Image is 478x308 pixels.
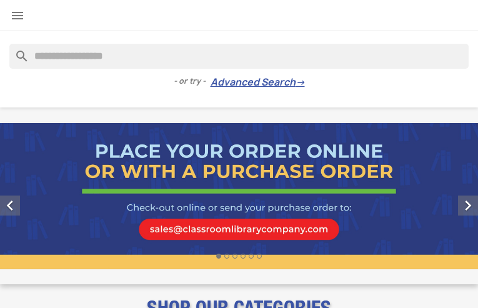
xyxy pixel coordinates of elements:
i:  [10,8,25,23]
span: → [296,76,305,89]
i: search [9,44,24,59]
i:  [458,196,478,216]
input: Search [9,44,469,69]
a: Advanced Search→ [211,76,305,89]
span: - or try - [174,75,211,87]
